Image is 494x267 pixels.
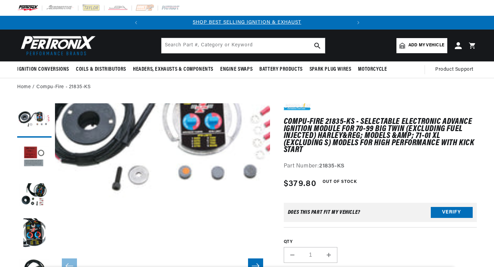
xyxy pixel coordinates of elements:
span: Motorcycle [358,66,387,73]
summary: Product Support [435,61,477,78]
button: Load image 2 in gallery view [17,141,52,175]
input: Search Part #, Category or Keyword [161,38,325,53]
span: Product Support [435,66,473,73]
button: Load image 1 in gallery view [17,103,52,138]
div: Announcement [143,19,351,26]
summary: Spark Plug Wires [306,61,355,78]
button: Load image 4 in gallery view [17,217,52,251]
a: Home [17,83,31,91]
button: search button [310,38,325,53]
span: Add my vehicle [408,42,444,49]
a: SHOP BEST SELLING IGNITION & EXHAUST [193,20,301,25]
span: Engine Swaps [220,66,252,73]
summary: Headers, Exhausts & Components [130,61,217,78]
div: 1 of 2 [143,19,351,26]
span: Spark Plug Wires [310,66,351,73]
div: Does This part fit My vehicle? [288,210,360,215]
button: Translation missing: en.sections.announcements.next_announcement [351,16,365,30]
span: Ignition Conversions [17,66,69,73]
nav: breadcrumbs [17,83,477,91]
summary: Ignition Conversions [17,61,72,78]
strong: 21835-KS [319,163,345,169]
button: Verify [431,207,473,218]
button: Load image 3 in gallery view [17,179,52,213]
img: Pertronix [17,34,96,57]
summary: Engine Swaps [217,61,256,78]
h1: Compu-Fire 21835-KS - Selectable Electronic Advance Ignition Module for 70-99 Big Twin (Excluding... [284,118,477,153]
span: Battery Products [259,66,303,73]
span: Out of Stock [319,178,361,186]
summary: Battery Products [256,61,306,78]
span: $379.80 [284,178,316,190]
span: Coils & Distributors [76,66,126,73]
summary: Motorcycle [355,61,390,78]
a: Compu-Fire - 21835-KS [36,83,91,91]
span: Headers, Exhausts & Components [133,66,213,73]
a: Add my vehicle [396,38,447,53]
button: Translation missing: en.sections.announcements.previous_announcement [129,16,143,30]
div: Part Number: [284,162,477,171]
summary: Coils & Distributors [72,61,130,78]
label: QTY [284,239,477,245]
